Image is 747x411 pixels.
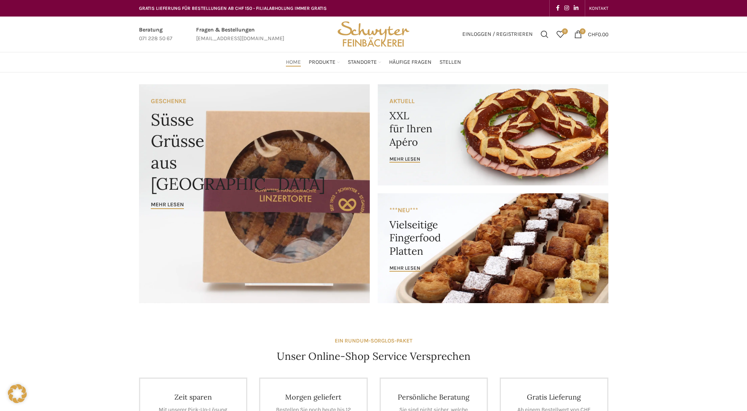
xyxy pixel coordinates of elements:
[580,28,586,34] span: 0
[571,3,581,14] a: Linkedin social link
[335,30,412,37] a: Site logo
[554,3,562,14] a: Facebook social link
[588,31,598,37] span: CHF
[439,59,461,66] span: Stellen
[378,84,608,185] a: Banner link
[552,26,568,42] div: Meine Wunschliste
[335,337,412,344] strong: EIN RUNDUM-SORGLOS-PAKET
[309,54,340,70] a: Produkte
[537,26,552,42] a: Suchen
[552,26,568,42] a: 0
[335,17,412,52] img: Bäckerei Schwyter
[348,59,377,66] span: Standorte
[196,26,284,43] a: Infobox link
[439,54,461,70] a: Stellen
[152,392,235,402] h4: Zeit sparen
[562,3,571,14] a: Instagram social link
[139,84,370,303] a: Banner link
[393,392,475,402] h4: Persönliche Beratung
[589,0,608,16] a: KONTAKT
[458,26,537,42] a: Einloggen / Registrieren
[348,54,381,70] a: Standorte
[139,26,172,43] a: Infobox link
[286,54,301,70] a: Home
[277,349,471,363] h4: Unser Online-Shop Service Versprechen
[139,6,327,11] span: GRATIS LIEFERUNG FÜR BESTELLUNGEN AB CHF 150 - FILIALABHOLUNG IMMER GRATIS
[272,392,355,402] h4: Morgen geliefert
[589,6,608,11] span: KONTAKT
[309,59,336,66] span: Produkte
[462,31,533,37] span: Einloggen / Registrieren
[135,54,612,70] div: Main navigation
[570,26,612,42] a: 0 CHF0.00
[513,392,595,402] h4: Gratis Lieferung
[562,28,568,34] span: 0
[286,59,301,66] span: Home
[588,31,608,37] bdi: 0.00
[389,54,432,70] a: Häufige Fragen
[378,193,608,303] a: Banner link
[585,0,612,16] div: Secondary navigation
[389,59,432,66] span: Häufige Fragen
